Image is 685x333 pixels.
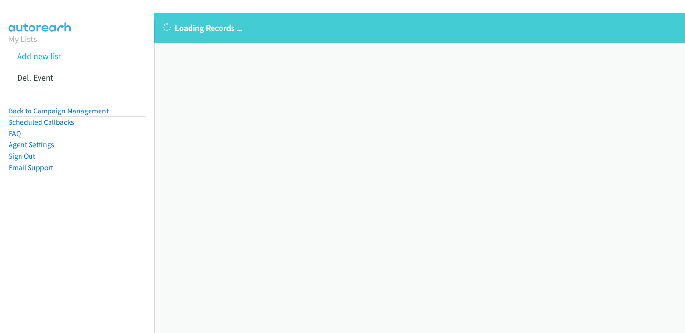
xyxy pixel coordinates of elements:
a: Scheduled Callbacks [9,118,74,127]
a: Email Support [9,163,53,172]
a: Dell Event [17,72,53,83]
a: Agent Settings [9,140,54,149]
a: Back to Campaign Management [9,106,109,115]
p: Loading Records ... [163,21,676,34]
a: FAQ [9,129,21,138]
a: Add new list [17,50,61,61]
a: My Lists [9,33,37,44]
a: Sign Out [9,151,35,161]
